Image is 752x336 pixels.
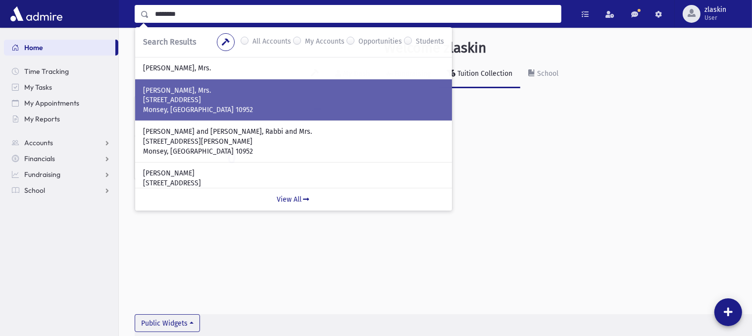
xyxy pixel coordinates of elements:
[8,4,65,24] img: AdmirePro
[143,127,444,137] p: [PERSON_NAME] and [PERSON_NAME], Rabbi and Mrs.
[4,151,118,167] a: Financials
[149,5,561,23] input: Search
[455,69,512,78] div: Tuition Collection
[4,182,118,198] a: School
[535,69,558,78] div: School
[143,86,444,96] p: [PERSON_NAME], Mrs.
[24,67,69,76] span: Time Tracking
[416,36,444,48] label: Students
[135,188,452,211] a: View All
[143,168,444,178] p: [PERSON_NAME]
[143,105,444,115] p: Monsey, [GEOGRAPHIC_DATA] 10952
[4,135,118,151] a: Accounts
[4,40,115,56] a: Home
[4,111,118,127] a: My Reports
[439,60,520,88] a: Tuition Collection
[135,314,200,332] button: Public Widgets
[24,43,43,52] span: Home
[143,147,444,157] p: Monsey, [GEOGRAPHIC_DATA] 10952
[520,60,566,88] a: School
[143,137,444,147] p: [STREET_ADDRESS][PERSON_NAME]
[24,170,60,179] span: Fundraising
[4,167,118,182] a: Fundraising
[143,95,444,105] p: [STREET_ADDRESS]
[24,138,53,147] span: Accounts
[4,95,118,111] a: My Appointments
[4,79,118,95] a: My Tasks
[24,114,60,123] span: My Reports
[305,36,345,48] label: My Accounts
[143,37,196,47] span: Search Results
[24,99,79,108] span: My Appointments
[24,186,45,195] span: School
[143,63,444,73] p: [PERSON_NAME], Mrs.
[704,6,726,14] span: zlaskin
[4,63,118,79] a: Time Tracking
[24,83,52,92] span: My Tasks
[143,178,444,188] p: [STREET_ADDRESS]
[704,14,726,22] span: User
[358,36,402,48] label: Opportunities
[24,154,55,163] span: Financials
[252,36,291,48] label: All Accounts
